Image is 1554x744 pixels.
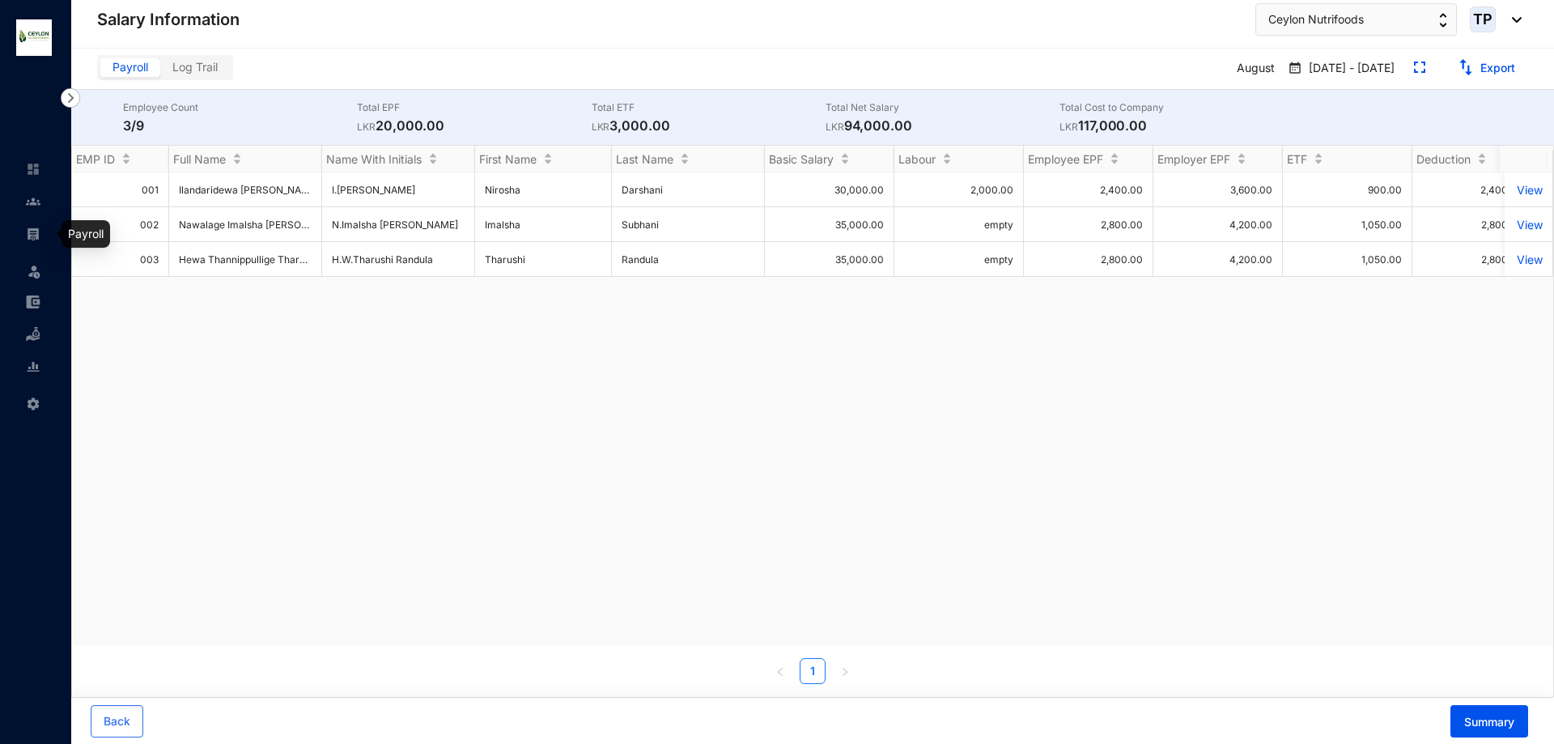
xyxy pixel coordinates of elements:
[72,172,169,207] td: 001
[475,172,612,207] td: Nirosha
[1412,146,1534,172] th: Deduction
[1024,207,1153,242] td: 2,800.00
[1287,152,1307,166] span: ETF
[840,667,850,677] span: right
[26,397,40,411] img: settings-unselected.1febfda315e6e19643a1.svg
[800,659,825,683] a: 1
[1514,183,1543,197] a: View
[475,242,612,277] td: Tharushi
[1504,17,1522,23] img: dropdown-black.8e83cc76930a90b1a4fdb6d089b7bf3a.svg
[1153,242,1283,277] td: 4,200.00
[1283,172,1412,207] td: 900.00
[322,242,475,277] td: H.W.Tharushi Randula
[1059,116,1293,135] p: 117,000.00
[1480,61,1515,74] a: Export
[1283,146,1412,172] th: ETF
[612,207,765,242] td: Subhani
[1153,172,1283,207] td: 3,600.00
[1412,242,1534,277] td: 2,800.00
[179,219,344,231] span: Nawalage Imalsha [PERSON_NAME]
[1439,13,1447,28] img: up-down-arrow.74152d26bf9780fbf563ca9c90304185.svg
[775,667,785,677] span: left
[1445,55,1528,81] button: Export
[123,116,357,135] p: 3/9
[1414,62,1425,73] img: expand.44ba77930b780aef2317a7ddddf64422.svg
[800,658,826,684] li: 1
[898,152,936,166] span: Labour
[1157,152,1230,166] span: Employer EPF
[113,60,148,74] span: Payroll
[322,172,475,207] td: I.[PERSON_NAME]
[767,658,793,684] button: left
[72,207,169,242] td: 002
[13,351,52,383] li: Reports
[179,184,319,196] span: Ilandaridewa [PERSON_NAME]
[13,286,52,318] li: Expenses
[1059,100,1293,116] p: Total Cost to Company
[1514,253,1543,266] a: View
[91,705,143,738] button: Back
[1024,242,1153,277] td: 2,800.00
[1024,172,1153,207] td: 2,400.00
[1416,152,1471,166] span: Deduction
[1458,59,1474,75] img: export.331d0dd4d426c9acf19646af862b8729.svg
[13,153,52,185] li: Home
[1412,207,1534,242] td: 2,800.00
[179,253,358,266] span: Hewa Thannippullige Tharushi Randula
[1288,60,1302,76] img: payroll-calender.2a2848c9e82147e90922403bdc96c587.svg
[612,172,765,207] td: Darshani
[26,227,40,241] img: payroll-unselected.b590312f920e76f0c668.svg
[1224,55,1281,83] p: August
[475,146,612,172] th: First Name
[357,116,591,135] p: 20,000.00
[765,172,894,207] td: 30,000.00
[765,146,894,172] th: Basic Salary
[894,242,1024,277] td: empty
[767,658,793,684] li: Previous Page
[13,185,52,218] li: Contacts
[475,207,612,242] td: Imalsha
[592,116,826,135] p: 3,000.00
[26,263,42,279] img: leave-unselected.2934df6273408c3f84d9.svg
[765,207,894,242] td: 35,000.00
[1464,714,1514,730] span: Summary
[832,658,858,684] li: Next Page
[1059,119,1078,135] p: LKR
[173,152,226,166] span: Full Name
[1302,60,1395,78] p: [DATE] - [DATE]
[1437,715,1528,729] a: Summary
[894,172,1024,207] td: 2,000.00
[1514,218,1543,232] a: View
[1153,146,1283,172] th: Employer EPF
[326,152,422,166] span: Name With Initials
[169,146,322,172] th: Full Name
[1412,172,1534,207] td: 2,400.00
[894,146,1024,172] th: Labour
[479,152,537,166] span: First Name
[612,242,765,277] td: Randula
[592,100,826,116] p: Total ETF
[16,19,52,56] img: logo
[172,60,218,74] span: Log Trail
[61,88,80,108] img: nav-icon-right.af6afadce00d159da59955279c43614e.svg
[72,146,169,172] th: EMP ID
[1024,146,1153,172] th: Employee EPF
[26,359,40,374] img: report-unselected.e6a6b4230fc7da01f883.svg
[26,327,40,342] img: loan-unselected.d74d20a04637f2d15ab5.svg
[26,162,40,176] img: home-unselected.a29eae3204392db15eaf.svg
[1283,207,1412,242] td: 1,050.00
[1473,12,1492,27] span: TP
[13,218,52,250] li: Payroll
[104,713,130,729] span: Back
[616,152,673,166] span: Last Name
[332,219,458,231] span: N.Imalsha [PERSON_NAME]
[1283,242,1412,277] td: 1,050.00
[1450,705,1528,738] button: Summary
[322,146,475,172] th: Name With Initials
[123,100,357,116] p: Employee Count
[832,658,858,684] button: right
[13,318,52,351] li: Loan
